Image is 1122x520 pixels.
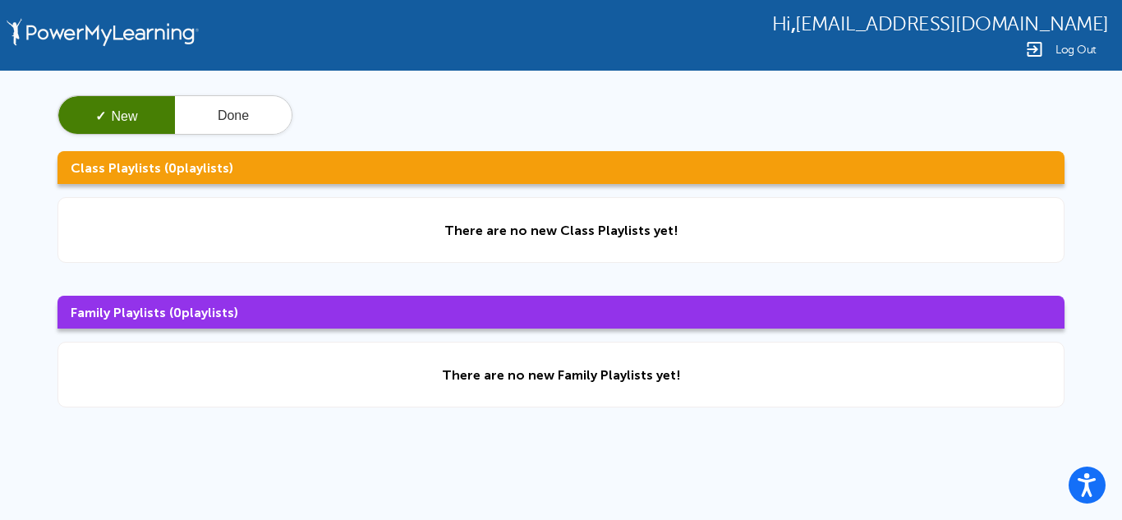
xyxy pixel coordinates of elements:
[772,12,1109,35] div: ,
[795,13,1109,35] span: [EMAIL_ADDRESS][DOMAIN_NAME]
[57,296,1065,329] h3: Family Playlists ( playlists)
[1055,44,1097,56] span: Log Out
[58,96,175,136] button: ✓New
[442,367,681,383] div: There are no new Family Playlists yet!
[772,13,791,35] span: Hi
[57,151,1065,184] h3: Class Playlists ( playlists)
[444,223,678,238] div: There are no new Class Playlists yet!
[168,160,177,176] span: 0
[173,305,182,320] span: 0
[1024,39,1044,59] img: Logout Icon
[175,96,292,136] button: Done
[95,109,106,123] span: ✓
